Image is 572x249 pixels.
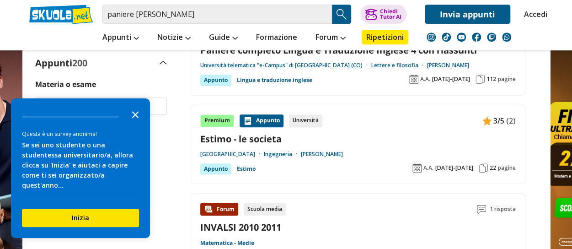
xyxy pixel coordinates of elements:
[425,5,510,24] a: Invia appunti
[371,62,427,69] a: Lettere e filosofia
[490,164,496,172] span: 22
[490,203,516,216] span: 1 risposta
[360,5,406,24] button: ChiediTutor AI
[22,130,139,138] div: Questa è un survey anonima!
[289,114,322,127] div: Università
[100,30,141,46] a: Appunti
[409,75,418,84] img: Anno accademico
[498,76,516,83] span: pagine
[487,32,496,42] img: twitch
[313,30,348,46] a: Forum
[335,7,348,21] img: Cerca appunti, riassunti o versioni
[200,221,281,233] a: INVALSI 2010 2011
[22,140,139,190] div: Se sei uno studente o una studentessa universitario/a, allora clicca su 'Inizia' e aiutaci a capi...
[204,205,213,214] img: Forum contenuto
[486,76,496,83] span: 112
[22,209,139,227] button: Inizia
[362,30,408,44] a: Ripetizioni
[435,164,473,172] span: [DATE]-[DATE]
[420,76,430,83] span: A.A.
[432,76,470,83] span: [DATE]-[DATE]
[264,151,301,158] a: Ingegneria
[442,32,451,42] img: tiktok
[35,57,87,69] label: Appunti
[155,30,193,46] a: Notizie
[301,151,343,158] a: [PERSON_NAME]
[498,164,516,172] span: pagine
[237,163,256,174] a: Estimo
[200,133,516,145] a: Estimo - le societa
[427,32,436,42] img: instagram
[254,30,299,46] a: Formazione
[200,75,231,86] div: Appunto
[160,61,167,65] img: Apri e chiudi sezione
[524,5,543,24] a: Accedi
[237,75,312,86] a: Lingua e traduzione inglese
[472,32,481,42] img: facebook
[200,239,254,247] a: Matematica - Medie
[482,116,492,125] img: Appunti contenuto
[35,79,96,89] label: Materia o esame
[102,5,332,24] input: Cerca appunti, riassunti o versioni
[240,114,283,127] div: Appunto
[200,203,238,216] div: Forum
[244,203,286,216] div: Scuola media
[502,32,511,42] img: WhatsApp
[207,30,240,46] a: Guide
[457,32,466,42] img: youtube
[476,75,485,84] img: Pagine
[477,205,486,214] img: Commenti lettura
[423,164,433,172] span: A.A.
[11,98,150,238] div: Survey
[200,163,231,174] div: Appunto
[200,114,234,127] div: Premium
[479,163,488,173] img: Pagine
[427,62,469,69] a: [PERSON_NAME]
[200,151,264,158] a: [GEOGRAPHIC_DATA]
[332,5,351,24] button: Search Button
[380,9,401,20] div: Chiedi Tutor AI
[200,62,371,69] a: Università telematica "e-Campus" di [GEOGRAPHIC_DATA] (CO)
[72,57,87,69] span: 200
[412,163,422,173] img: Anno accademico
[506,115,516,127] span: (2)
[126,105,144,123] button: Close the survey
[493,115,504,127] span: 3/5
[243,116,252,125] img: Appunti contenuto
